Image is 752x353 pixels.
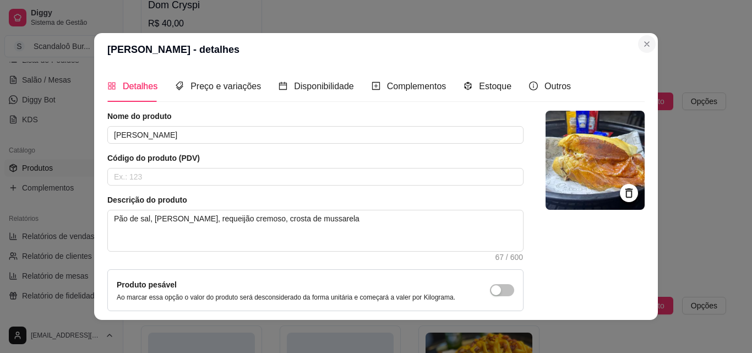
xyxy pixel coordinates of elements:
[107,153,524,164] article: Código do produto (PDV)
[529,82,538,90] span: info-circle
[107,82,116,90] span: appstore
[175,82,184,90] span: tags
[387,82,446,91] span: Complementos
[479,82,511,91] span: Estoque
[372,82,380,90] span: plus-square
[544,82,571,91] span: Outros
[107,111,524,122] article: Nome do produto
[107,194,524,205] article: Descrição do produto
[117,280,177,289] label: Produto pesável
[94,33,658,66] header: [PERSON_NAME] - detalhes
[107,168,524,186] input: Ex.: 123
[123,82,157,91] span: Detalhes
[464,82,472,90] span: code-sandbox
[279,82,287,90] span: calendar
[107,126,524,144] input: Ex.: Hamburguer de costela
[638,35,656,53] button: Close
[546,111,645,210] img: logo da loja
[117,293,455,302] p: Ao marcar essa opção o valor do produto será desconsiderado da forma unitária e começará a valer ...
[190,82,261,91] span: Preço e variações
[294,82,354,91] span: Disponibilidade
[108,210,523,251] textarea: Pão de sal, [PERSON_NAME], requeijão cremoso, crosta de mussarela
